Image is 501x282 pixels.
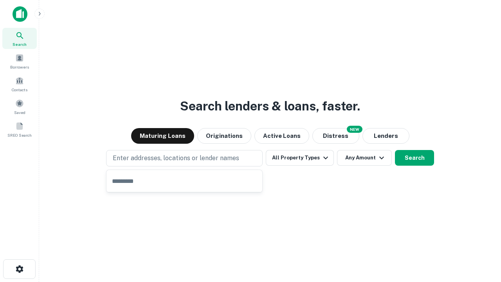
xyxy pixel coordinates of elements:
span: Search [13,41,27,47]
span: Contacts [12,87,27,93]
button: Search distressed loans with lien and other non-mortgage details. [312,128,359,144]
span: SREO Search [7,132,32,138]
img: capitalize-icon.png [13,6,27,22]
button: Search [395,150,434,166]
a: Contacts [2,73,37,94]
a: Search [2,28,37,49]
button: Originations [197,128,251,144]
span: Borrowers [10,64,29,70]
a: Saved [2,96,37,117]
h3: Search lenders & loans, faster. [180,97,360,116]
span: Saved [14,109,25,116]
a: Borrowers [2,51,37,72]
button: Lenders [362,128,409,144]
button: Enter addresses, locations or lender names [106,150,263,166]
iframe: Chat Widget [462,219,501,257]
button: Maturing Loans [131,128,194,144]
a: SREO Search [2,119,37,140]
button: Any Amount [337,150,392,166]
div: NEW [347,126,362,133]
button: All Property Types [266,150,334,166]
p: Enter addresses, locations or lender names [113,154,239,163]
button: Active Loans [254,128,309,144]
